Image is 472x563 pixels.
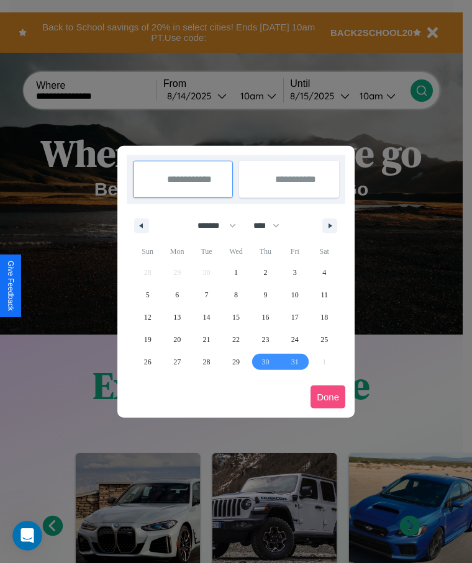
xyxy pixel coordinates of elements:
span: 27 [173,351,181,373]
span: 22 [232,328,240,351]
button: 2 [251,261,280,284]
span: 17 [291,306,299,328]
button: 11 [310,284,339,306]
span: Thu [251,241,280,261]
button: 29 [221,351,250,373]
span: 12 [144,306,152,328]
button: 7 [192,284,221,306]
button: 10 [280,284,309,306]
span: 2 [263,261,267,284]
span: 19 [144,328,152,351]
span: Fri [280,241,309,261]
button: 16 [251,306,280,328]
button: 22 [221,328,250,351]
span: Wed [221,241,250,261]
span: 20 [173,328,181,351]
span: 30 [261,351,269,373]
button: 27 [162,351,191,373]
span: 6 [175,284,179,306]
button: 8 [221,284,250,306]
button: 24 [280,328,309,351]
button: 31 [280,351,309,373]
div: Give Feedback [6,261,15,311]
span: 23 [261,328,269,351]
iframe: Intercom live chat [12,521,42,551]
button: 5 [133,284,162,306]
span: 24 [291,328,299,351]
button: 25 [310,328,339,351]
button: 23 [251,328,280,351]
span: 5 [146,284,150,306]
span: 1 [234,261,238,284]
span: 21 [203,328,211,351]
button: 3 [280,261,309,284]
button: 18 [310,306,339,328]
span: Sun [133,241,162,261]
span: 16 [261,306,269,328]
button: 19 [133,328,162,351]
button: 15 [221,306,250,328]
span: 4 [322,261,326,284]
span: 14 [203,306,211,328]
span: 11 [320,284,328,306]
span: 31 [291,351,299,373]
span: 15 [232,306,240,328]
button: 28 [192,351,221,373]
button: 17 [280,306,309,328]
span: 13 [173,306,181,328]
button: 6 [162,284,191,306]
span: 7 [205,284,209,306]
button: 13 [162,306,191,328]
span: 25 [320,328,328,351]
span: Sat [310,241,339,261]
span: 9 [263,284,267,306]
button: 30 [251,351,280,373]
button: 1 [221,261,250,284]
button: 21 [192,328,221,351]
span: 26 [144,351,152,373]
button: 4 [310,261,339,284]
span: 18 [320,306,328,328]
button: 9 [251,284,280,306]
span: 28 [203,351,211,373]
button: 20 [162,328,191,351]
span: Mon [162,241,191,261]
span: 29 [232,351,240,373]
button: 12 [133,306,162,328]
span: 10 [291,284,299,306]
span: Tue [192,241,221,261]
button: Done [311,385,345,408]
button: 26 [133,351,162,373]
span: 8 [234,284,238,306]
span: 3 [293,261,297,284]
button: 14 [192,306,221,328]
